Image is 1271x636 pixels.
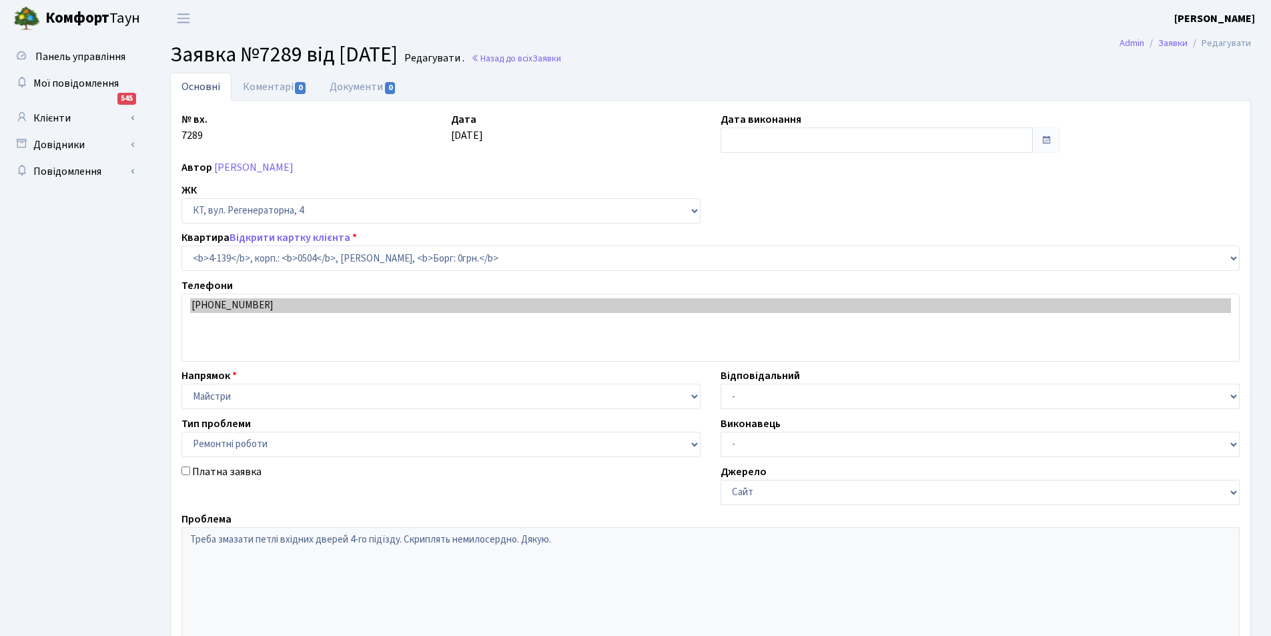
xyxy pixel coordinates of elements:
[171,111,441,153] div: 7289
[190,298,1231,313] option: [PHONE_NUMBER]
[232,73,318,101] a: Коментарі
[1174,11,1255,26] b: [PERSON_NAME]
[181,278,233,294] label: Телефони
[33,76,119,91] span: Мої повідомлення
[1158,36,1188,50] a: Заявки
[385,82,396,94] span: 0
[214,160,294,175] a: [PERSON_NAME]
[170,39,398,70] span: Заявка №7289 від [DATE]
[532,52,561,65] span: Заявки
[721,111,801,127] label: Дата виконання
[45,7,109,29] b: Комфорт
[7,131,140,158] a: Довідники
[181,416,251,432] label: Тип проблеми
[45,7,140,30] span: Таун
[181,432,701,457] select: )
[181,368,237,384] label: Напрямок
[441,111,711,153] div: [DATE]
[181,246,1240,271] select: )
[451,111,476,127] label: Дата
[471,52,561,65] a: Назад до всіхЗаявки
[7,43,140,70] a: Панель управління
[721,416,781,432] label: Виконавець
[181,230,357,246] label: Квартира
[7,158,140,185] a: Повідомлення
[192,464,262,480] label: Платна заявка
[1174,11,1255,27] a: [PERSON_NAME]
[7,70,140,97] a: Мої повідомлення545
[721,464,767,480] label: Джерело
[1188,36,1251,51] li: Редагувати
[181,182,197,198] label: ЖК
[402,52,464,65] small: Редагувати .
[117,93,136,105] div: 545
[181,511,232,527] label: Проблема
[13,5,40,32] img: logo.png
[1100,29,1271,57] nav: breadcrumb
[35,49,125,64] span: Панель управління
[181,160,212,176] label: Автор
[167,7,200,29] button: Переключити навігацію
[1120,36,1144,50] a: Admin
[721,368,800,384] label: Відповідальний
[181,111,207,127] label: № вх.
[170,73,232,101] a: Основні
[230,230,350,245] a: Відкрити картку клієнта
[318,73,408,101] a: Документи
[295,82,306,94] span: 0
[7,105,140,131] a: Клієнти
